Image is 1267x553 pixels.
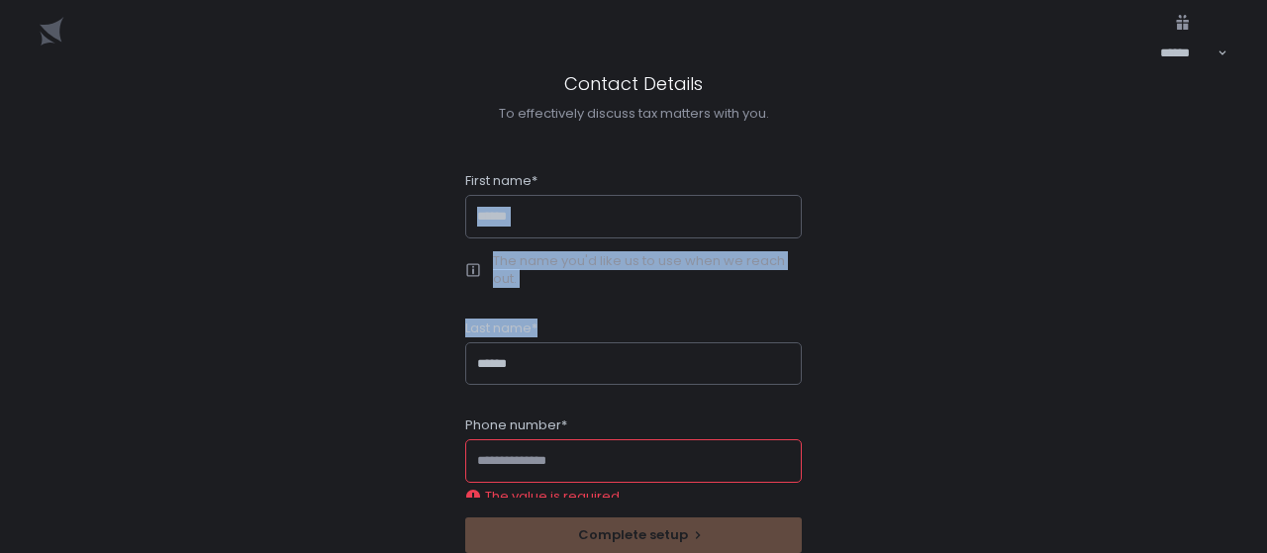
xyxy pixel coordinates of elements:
[465,320,537,337] span: Last name*
[465,416,567,434] span: Phone number*
[465,172,537,190] span: First name*
[499,105,769,123] div: To effectively discuss tax matters with you.
[485,488,620,506] span: The value is required
[556,62,711,105] h1: Contact Details
[493,252,802,288] div: The name you'd like us to use when we reach out.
